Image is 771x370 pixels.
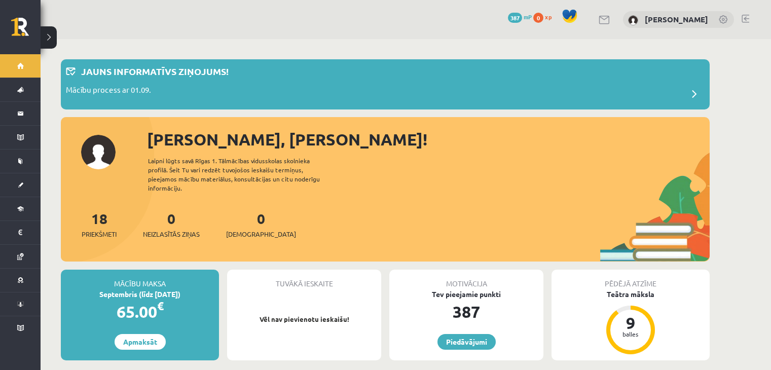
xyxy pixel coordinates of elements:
a: 387 mP [508,13,532,21]
span: mP [524,13,532,21]
p: Mācību process ar 01.09. [66,84,151,98]
div: Pēdējā atzīme [552,270,710,289]
div: Tev pieejamie punkti [389,289,543,300]
div: Teātra māksla [552,289,710,300]
div: Septembris (līdz [DATE]) [61,289,219,300]
span: 387 [508,13,522,23]
div: 65.00 [61,300,219,324]
a: [PERSON_NAME] [645,14,708,24]
div: 9 [615,315,646,331]
span: Neizlasītās ziņas [143,229,200,239]
span: Priekšmeti [82,229,117,239]
div: Motivācija [389,270,543,289]
span: 0 [533,13,543,23]
a: Apmaksāt [115,334,166,350]
a: Teātra māksla 9 balles [552,289,710,356]
p: Jauns informatīvs ziņojums! [81,64,229,78]
span: € [157,299,164,313]
div: Mācību maksa [61,270,219,289]
div: 387 [389,300,543,324]
a: 0Neizlasītās ziņas [143,209,200,239]
img: Timofejs Bondarenko [628,15,638,25]
a: 0 xp [533,13,557,21]
a: 18Priekšmeti [82,209,117,239]
span: [DEMOGRAPHIC_DATA] [226,229,296,239]
div: Laipni lūgts savā Rīgas 1. Tālmācības vidusskolas skolnieka profilā. Šeit Tu vari redzēt tuvojošo... [148,156,338,193]
a: Rīgas 1. Tālmācības vidusskola [11,18,41,43]
a: Piedāvājumi [437,334,496,350]
div: [PERSON_NAME], [PERSON_NAME]! [147,127,710,152]
div: Tuvākā ieskaite [227,270,381,289]
p: Vēl nav pievienotu ieskaišu! [232,314,376,324]
a: 0[DEMOGRAPHIC_DATA] [226,209,296,239]
div: balles [615,331,646,337]
a: Jauns informatīvs ziņojums! Mācību process ar 01.09. [66,64,705,104]
span: xp [545,13,552,21]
